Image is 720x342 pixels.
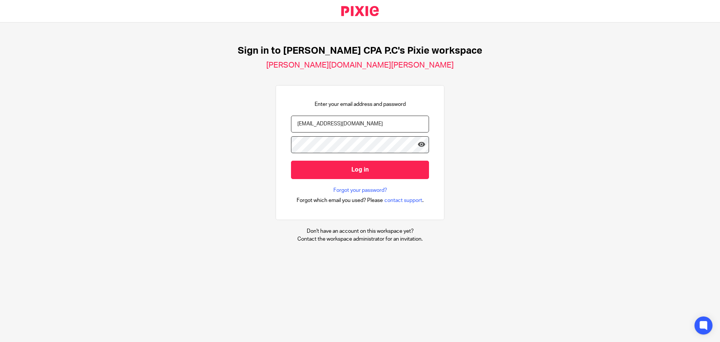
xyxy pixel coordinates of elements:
p: Don't have an account on this workspace yet? [297,227,423,235]
input: name@example.com [291,116,429,133]
h1: Sign in to [PERSON_NAME] CPA P.C's Pixie workspace [238,45,482,57]
a: Forgot your password? [333,187,387,194]
p: Contact the workspace administrator for an invitation. [297,235,423,243]
h2: [PERSON_NAME][DOMAIN_NAME][PERSON_NAME] [266,60,454,70]
span: contact support [384,197,422,204]
span: Forgot which email you used? Please [297,197,383,204]
div: . [297,196,424,205]
p: Enter your email address and password [315,101,406,108]
input: Log in [291,161,429,179]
